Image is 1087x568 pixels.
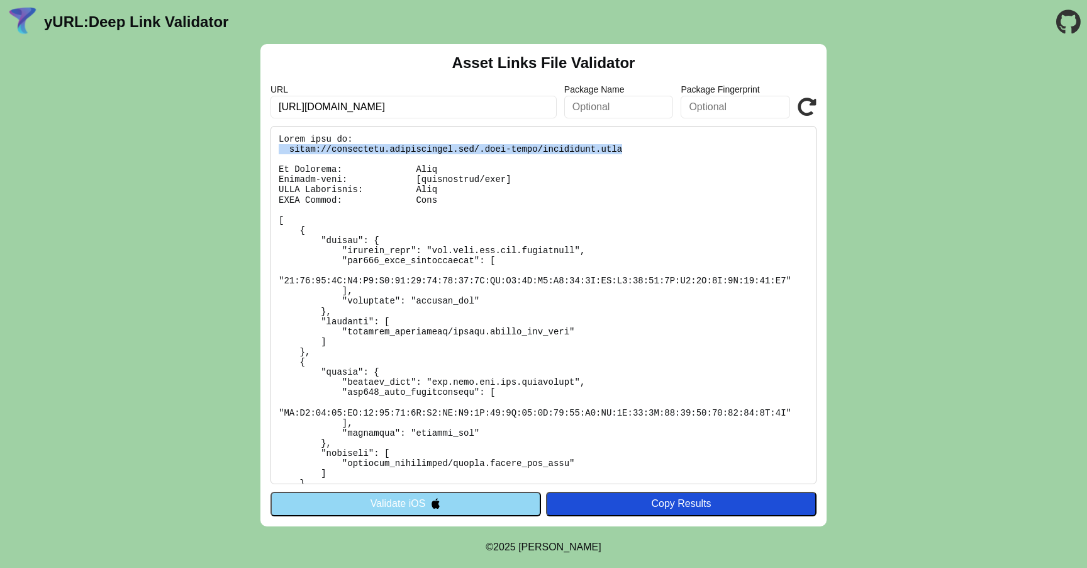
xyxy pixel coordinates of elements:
input: Optional [564,96,674,118]
button: Validate iOS [270,492,541,516]
a: Michael Ibragimchayev's Personal Site [518,542,601,552]
input: Optional [681,96,790,118]
img: yURL Logo [6,6,39,38]
h2: Asset Links File Validator [452,54,635,72]
a: yURL:Deep Link Validator [44,13,228,31]
label: URL [270,84,557,94]
img: appleIcon.svg [430,498,441,509]
button: Copy Results [546,492,817,516]
pre: Lorem ipsu do: sitam://consectetu.adipiscingel.sed/.doei-tempo/incididunt.utla Et Dolorema: Aliq ... [270,126,817,484]
span: 2025 [493,542,516,552]
footer: © [486,526,601,568]
label: Package Fingerprint [681,84,790,94]
label: Package Name [564,84,674,94]
div: Copy Results [552,498,810,509]
input: Required [270,96,557,118]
